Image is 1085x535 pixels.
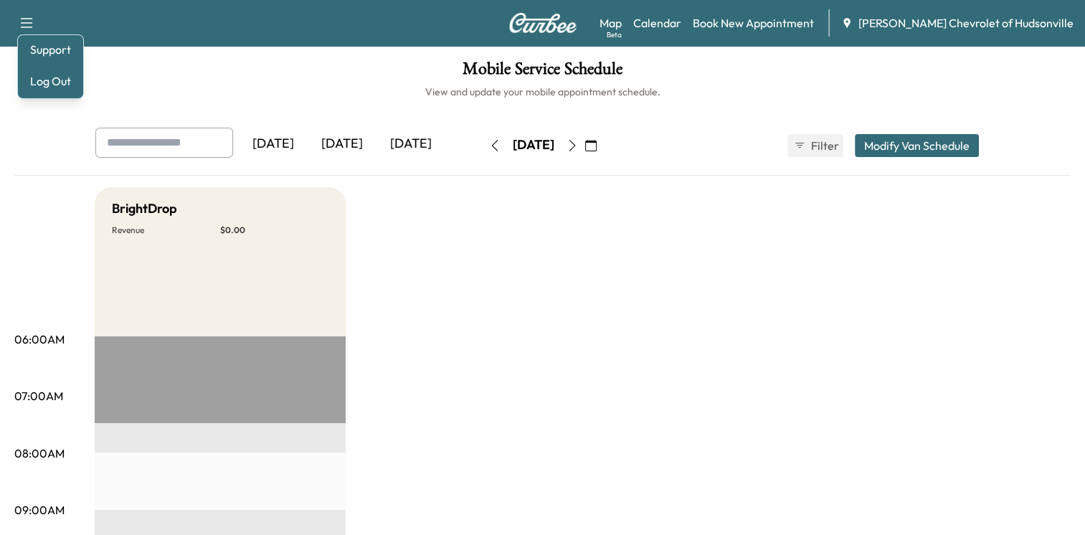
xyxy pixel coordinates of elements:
[787,134,843,157] button: Filter
[112,224,220,236] p: Revenue
[14,85,1071,99] h6: View and update your mobile appointment schedule.
[14,445,65,462] p: 08:00AM
[513,136,554,154] div: [DATE]
[633,14,681,32] a: Calendar
[858,14,1074,32] span: [PERSON_NAME] Chevrolet of Hudsonville
[14,501,65,519] p: 09:00AM
[508,13,577,33] img: Curbee Logo
[693,14,814,32] a: Book New Appointment
[14,60,1071,85] h1: Mobile Service Schedule
[24,41,77,58] a: Support
[855,134,979,157] button: Modify Van Schedule
[14,331,65,348] p: 06:00AM
[600,14,622,32] a: MapBeta
[376,128,445,161] div: [DATE]
[811,137,837,154] span: Filter
[14,387,63,404] p: 07:00AM
[308,128,376,161] div: [DATE]
[239,128,308,161] div: [DATE]
[607,29,622,40] div: Beta
[112,199,177,219] h5: BrightDrop
[220,224,328,236] p: $ 0.00
[24,70,77,93] button: Log Out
